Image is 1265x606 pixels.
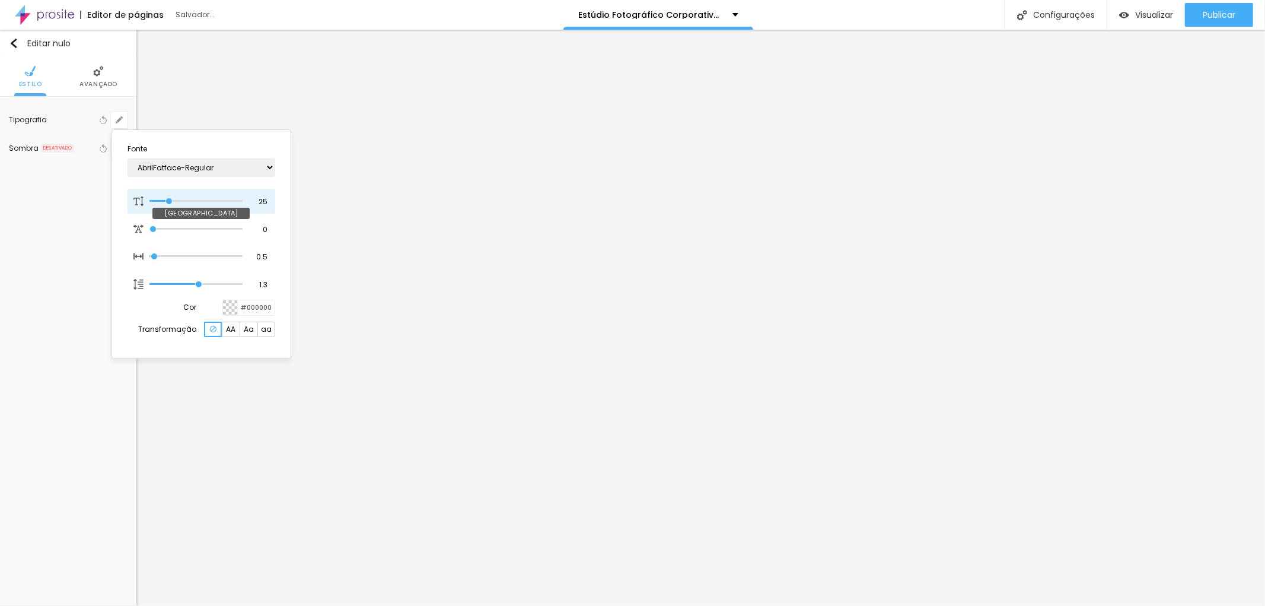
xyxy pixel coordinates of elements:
img: Espaçamento entre letras de ícones [133,224,144,234]
font: Aa [244,324,254,334]
img: Tamanho da fonte do ícone [133,196,144,207]
img: Espaçamento entre linhas de ícones [133,279,144,290]
font: AA [226,324,235,334]
font: Transformação [138,324,196,334]
font: Cor [183,302,196,312]
font: Fonte [128,144,147,154]
img: Ícone [210,326,216,332]
img: Tamanho da fonte do ícone [133,251,144,262]
font: aa [261,324,272,334]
